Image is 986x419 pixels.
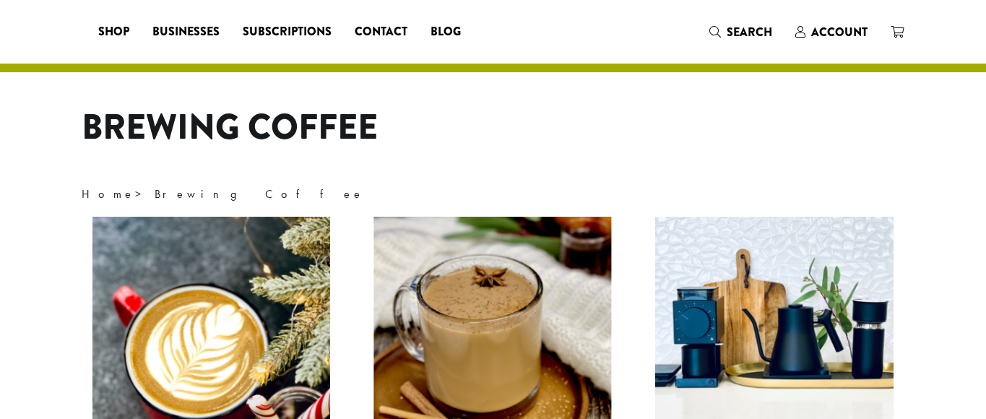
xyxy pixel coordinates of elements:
span: Brewing Coffee [155,186,364,202]
a: Search [698,20,784,44]
a: Shop [87,20,141,43]
a: Home [82,186,135,202]
span: Contact [355,23,407,41]
span: Search [727,24,772,40]
span: Shop [98,23,129,41]
h1: Brewing Coffee [82,107,905,149]
span: Blog [431,23,461,41]
span: Businesses [152,23,220,41]
span: > [82,186,364,202]
span: Account [811,24,868,40]
span: Subscriptions [243,23,332,41]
